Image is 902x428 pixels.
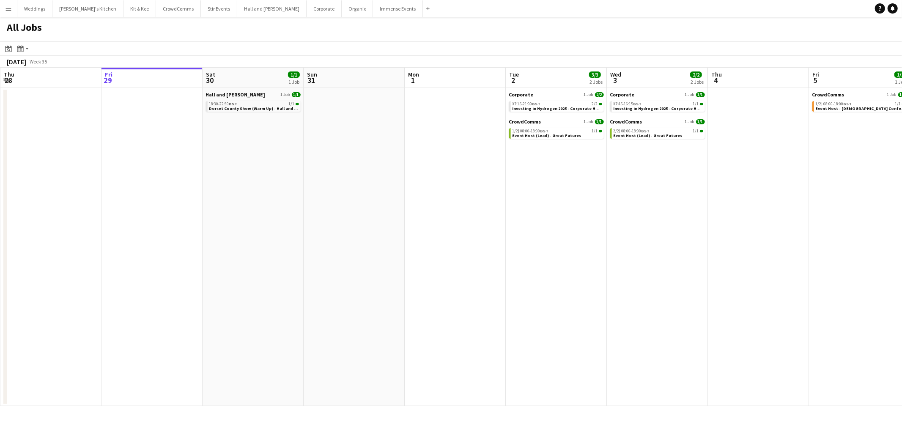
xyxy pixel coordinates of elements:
[509,118,604,140] div: CrowdComms1 Job1/11/2|08:00-18:00BST1/1Event Host (Lead) - Great Futures
[609,75,621,85] span: 3
[206,91,266,98] span: Hall and Woodhouse
[691,79,704,85] div: 2 Jobs
[622,129,650,133] span: 08:00-18:00
[156,0,201,17] button: CrowdComms
[513,106,605,111] span: Investing in Hydrogen 2025 - Corporate Hosts
[696,119,705,124] span: 1/1
[592,129,598,133] span: 1/1
[816,102,823,106] span: 1/2
[599,130,602,132] span: 1/1
[281,92,290,97] span: 1 Job
[614,128,703,138] a: 2/2|08:00-18:00BST1/1Event Host (Lead) - Great Futures
[614,101,703,111] a: 07:45-16:15BST1/1Investing in Hydrogen 2025 - Corporate Hosts
[296,103,299,105] span: 1/1
[811,75,819,85] span: 5
[509,118,604,125] a: CrowdComms1 Job1/1
[229,101,238,107] span: BST
[513,102,541,106] span: 07:15-21:00
[620,128,621,134] span: |
[589,79,603,85] div: 2 Jobs
[685,119,694,124] span: 1 Job
[584,92,593,97] span: 1 Job
[201,0,237,17] button: Stir Events
[610,71,621,78] span: Wed
[513,101,602,111] a: 07:15-21:00BST2/2Investing in Hydrogen 2025 - Corporate Hosts
[595,92,604,97] span: 2/2
[584,119,593,124] span: 1 Job
[307,0,342,17] button: Corporate
[589,71,601,78] span: 3/3
[518,128,520,134] span: |
[614,133,683,138] span: Event Host (Lead) - Great Futures
[685,92,694,97] span: 1 Job
[7,58,26,66] div: [DATE]
[610,91,635,98] span: Corporate
[508,75,519,85] span: 2
[592,102,598,106] span: 2/2
[513,133,581,138] span: Event Host (Lead) - Great Futures
[509,71,519,78] span: Tue
[642,128,650,134] span: BST
[292,92,301,97] span: 1/1
[373,0,423,17] button: Immense Events
[693,129,699,133] span: 1/1
[509,91,604,98] a: Corporate1 Job2/2
[614,106,706,111] span: Investing in Hydrogen 2025 - Corporate Hosts
[408,71,419,78] span: Mon
[824,102,852,106] span: 08:00-18:00
[844,101,852,107] span: BST
[710,75,722,85] span: 4
[123,0,156,17] button: Kit & Kee
[540,128,549,134] span: BST
[205,75,215,85] span: 30
[696,92,705,97] span: 1/1
[407,75,419,85] span: 1
[209,102,238,106] span: 18:30-22:30
[342,0,373,17] button: Organix
[532,101,541,107] span: BST
[895,102,901,106] span: 1/1
[610,91,705,98] a: Corporate1 Job1/1
[822,101,823,107] span: |
[690,71,702,78] span: 2/2
[17,0,52,17] button: Weddings
[206,91,301,98] a: Hall and [PERSON_NAME]1 Job1/1
[614,102,642,106] span: 07:45-16:15
[812,91,844,98] span: CrowdComms
[206,91,301,113] div: Hall and [PERSON_NAME]1 Job1/118:30-22:30BST1/1Dorset County Show (Warm Up) - Hall and [GEOGRAPHI...
[4,71,14,78] span: Thu
[693,102,699,106] span: 1/1
[288,79,299,85] div: 1 Job
[288,71,300,78] span: 1/1
[599,103,602,105] span: 2/2
[209,106,337,111] span: Dorset County Show (Warm Up) - Hall and Woodhouse
[614,129,621,133] span: 2/2
[306,75,317,85] span: 31
[700,130,703,132] span: 1/1
[513,129,520,133] span: 1/2
[513,128,602,138] a: 1/2|08:00-18:00BST1/1Event Host (Lead) - Great Futures
[509,118,541,125] span: CrowdComms
[610,91,705,118] div: Corporate1 Job1/107:45-16:15BST1/1Investing in Hydrogen 2025 - Corporate Hosts
[104,75,112,85] span: 29
[509,91,604,118] div: Corporate1 Job2/207:15-21:00BST2/2Investing in Hydrogen 2025 - Corporate Hosts
[610,118,705,125] a: CrowdComms1 Job1/1
[812,71,819,78] span: Fri
[52,0,123,17] button: [PERSON_NAME]'s Kitchen
[28,58,49,65] span: Week 35
[307,71,317,78] span: Sun
[105,71,112,78] span: Fri
[209,101,299,111] a: 18:30-22:30BST1/1Dorset County Show (Warm Up) - Hall and [GEOGRAPHIC_DATA]
[595,119,604,124] span: 1/1
[521,129,549,133] span: 08:00-18:00
[509,91,534,98] span: Corporate
[289,102,295,106] span: 1/1
[3,75,14,85] span: 28
[633,101,642,107] span: BST
[206,71,215,78] span: Sat
[700,103,703,105] span: 1/1
[887,92,897,97] span: 1 Job
[237,0,307,17] button: Hall and [PERSON_NAME]
[610,118,642,125] span: CrowdComms
[610,118,705,140] div: CrowdComms1 Job1/12/2|08:00-18:00BST1/1Event Host (Lead) - Great Futures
